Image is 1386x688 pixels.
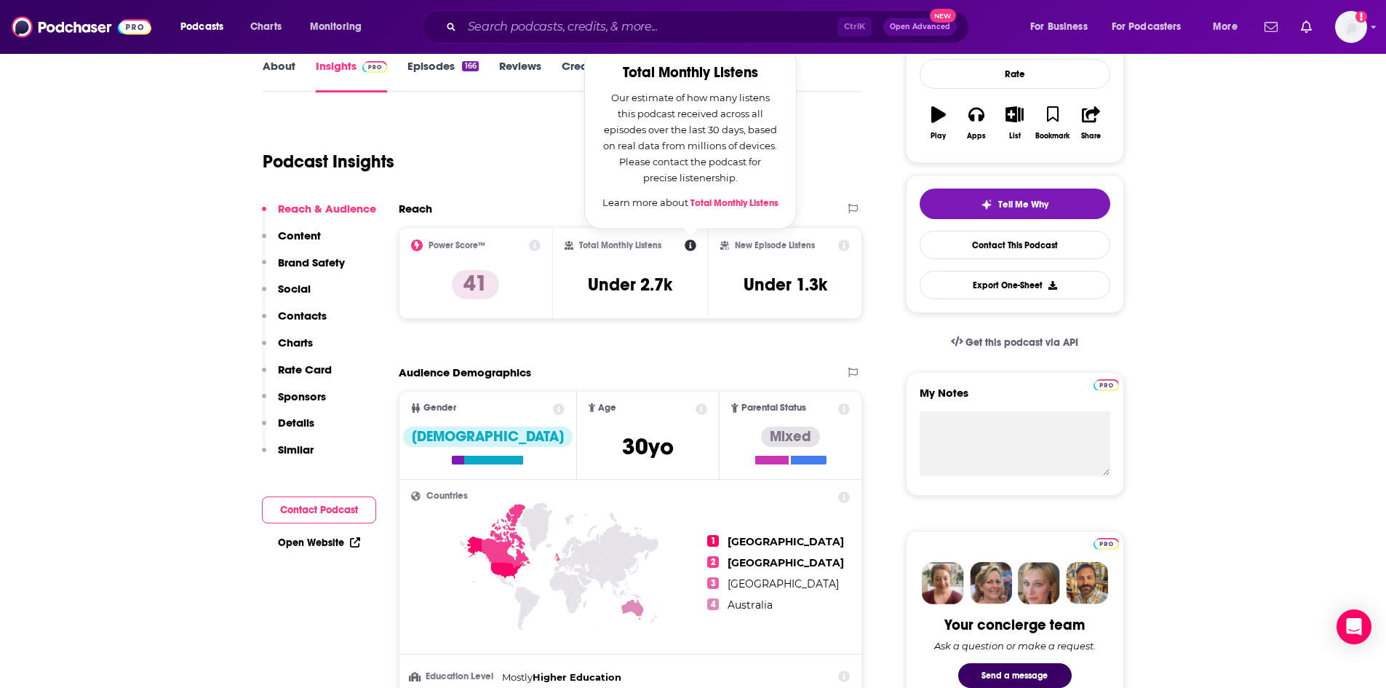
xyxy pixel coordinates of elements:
span: Open Advanced [890,23,950,31]
span: For Podcasters [1112,17,1182,37]
a: Reviews [499,59,541,92]
button: Contacts [262,309,327,336]
button: Contact Podcast [262,497,376,523]
a: Total Monthly Listens [690,197,778,209]
button: open menu [1203,15,1256,39]
label: My Notes [920,386,1110,411]
span: 30 yo [622,432,674,461]
p: Charts [278,336,313,349]
div: Ask a question or make a request. [934,640,1096,652]
h2: Total Monthly Listens [602,65,778,81]
span: Charts [250,17,282,37]
h2: New Episode Listens [735,240,815,250]
img: Sydney Profile [922,562,964,604]
span: [GEOGRAPHIC_DATA] [728,535,844,548]
span: Mostly [502,671,533,683]
h1: Podcast Insights [263,151,394,173]
p: Social [278,282,311,296]
button: Content [262,229,321,256]
span: Podcasts [180,17,223,37]
span: 4 [707,598,719,610]
img: Jules Profile [1018,562,1060,604]
button: Share [1072,97,1110,149]
div: Search podcasts, credits, & more... [436,10,983,44]
p: Contacts [278,309,327,323]
span: Age [598,403,616,413]
h3: Under 2.7k [588,274,672,296]
p: Our estimate of how many listens this podcast received across all episodes over the last 30 days,... [602,90,778,186]
h2: Reach [399,202,432,216]
span: 1 [707,535,719,547]
a: Episodes166 [407,59,478,92]
span: Australia [728,598,773,612]
img: Podchaser Pro [362,61,388,73]
span: New [930,9,956,23]
input: Search podcasts, credits, & more... [462,15,837,39]
p: Similar [278,443,314,456]
svg: Add a profile image [1355,11,1367,23]
img: Podchaser Pro [1094,379,1119,391]
button: tell me why sparkleTell Me Why [920,189,1110,219]
button: Play [920,97,957,149]
span: Parental Status [741,403,806,413]
button: Open AdvancedNew [883,18,957,36]
button: open menu [1020,15,1106,39]
img: Podchaser - Follow, Share and Rate Podcasts [12,13,151,41]
button: List [995,97,1033,149]
span: Countries [426,491,468,501]
a: Get this podcast via API [939,325,1091,360]
div: List [1009,132,1021,141]
h2: Total Monthly Listens [579,240,661,250]
span: [GEOGRAPHIC_DATA] [728,556,844,569]
p: Reach & Audience [278,202,376,216]
img: User Profile [1335,11,1367,43]
p: Rate Card [278,363,332,376]
button: Similar [262,443,314,470]
button: Export One-Sheet [920,271,1110,299]
div: Share [1081,132,1101,141]
span: Logged in as veronica.smith [1335,11,1367,43]
button: Send a message [958,663,1072,688]
h3: Under 1.3k [744,274,827,296]
div: Open Intercom Messenger [1337,609,1371,644]
button: Apps [957,97,995,149]
h2: Power Score™ [429,240,485,250]
a: Show notifications dropdown [1259,15,1283,39]
img: tell me why sparkle [981,199,992,210]
span: Get this podcast via API [965,336,1078,349]
span: More [1213,17,1238,37]
h3: Education Level [411,672,496,681]
a: Credits [562,59,600,92]
button: Sponsors [262,390,326,416]
button: Rate Card [262,363,332,390]
span: [GEOGRAPHIC_DATA] [728,577,839,590]
button: open menu [300,15,381,39]
div: Mixed [761,427,820,447]
img: Jon Profile [1066,562,1108,604]
div: Your concierge team [944,616,1085,634]
div: Rate [920,59,1110,89]
a: Charts [241,15,290,39]
p: Details [278,416,314,430]
a: About [263,59,295,92]
button: Details [262,416,314,443]
div: 166 [462,61,478,71]
span: Higher Education [533,671,621,683]
div: Bookmark [1035,132,1070,141]
div: Apps [967,132,986,141]
a: Pro website [1094,536,1119,550]
p: Learn more about [602,194,778,211]
button: Bookmark [1034,97,1072,149]
span: Monitoring [310,17,362,37]
span: Gender [423,403,456,413]
button: open menu [1102,15,1203,39]
p: Content [278,229,321,242]
button: Show profile menu [1335,11,1367,43]
span: Tell Me Why [998,199,1048,210]
div: Play [931,132,946,141]
button: open menu [170,15,242,39]
button: Reach & Audience [262,202,376,229]
button: Brand Safety [262,256,345,282]
img: Barbara Profile [970,562,1012,604]
span: For Business [1030,17,1088,37]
